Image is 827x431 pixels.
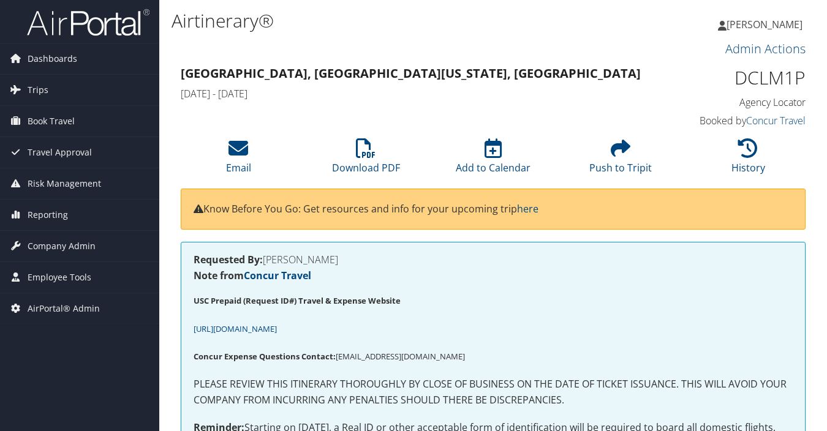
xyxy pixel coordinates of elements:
[746,114,806,127] a: Concur Travel
[194,321,277,335] a: [URL][DOMAIN_NAME]
[226,145,251,174] a: Email
[332,145,400,174] a: Download PDF
[172,8,600,34] h1: Airtinerary®
[589,145,652,174] a: Push to Tripit
[28,262,91,293] span: Employee Tools
[194,351,336,362] strong: Concur Expense Questions Contact:
[731,145,765,174] a: History
[718,6,815,43] a: [PERSON_NAME]
[28,293,100,324] span: AirPortal® Admin
[181,87,645,100] h4: [DATE] - [DATE]
[663,114,806,127] h4: Booked by
[28,168,101,199] span: Risk Management
[244,269,311,282] a: Concur Travel
[28,106,75,137] span: Book Travel
[456,145,531,174] a: Add to Calendar
[28,200,68,230] span: Reporting
[28,43,77,74] span: Dashboards
[194,377,793,408] p: PLEASE REVIEW THIS ITINERARY THOROUGHLY BY CLOSE OF BUSINESS ON THE DATE OF TICKET ISSUANCE. THIS...
[194,295,401,306] strong: USC Prepaid (Request ID#) Travel & Expense Website
[725,40,806,57] a: Admin Actions
[663,65,806,91] h1: DCLM1P
[194,201,793,217] p: Know Before You Go: Get resources and info for your upcoming trip
[194,253,263,266] strong: Requested By:
[181,65,641,81] strong: [GEOGRAPHIC_DATA], [GEOGRAPHIC_DATA] [US_STATE], [GEOGRAPHIC_DATA]
[194,323,277,334] span: [URL][DOMAIN_NAME]
[727,18,802,31] span: [PERSON_NAME]
[194,269,311,282] strong: Note from
[27,8,149,37] img: airportal-logo.png
[194,255,793,264] h4: [PERSON_NAME]
[28,231,96,261] span: Company Admin
[28,75,48,105] span: Trips
[663,96,806,109] h4: Agency Locator
[28,137,92,168] span: Travel Approval
[517,202,538,215] a: here
[194,351,465,362] span: [EMAIL_ADDRESS][DOMAIN_NAME]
